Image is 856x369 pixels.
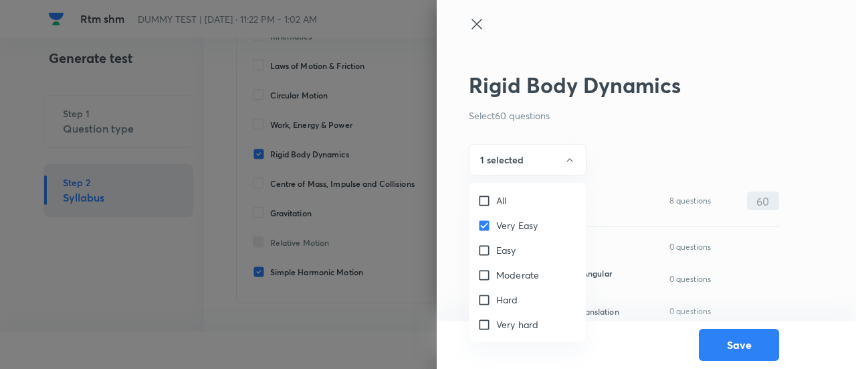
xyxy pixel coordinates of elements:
[496,268,539,282] span: Moderate
[496,293,518,307] span: Hard
[496,194,506,208] span: All
[496,218,538,232] span: Very Easy
[496,243,516,257] span: Easy
[496,317,538,331] span: Very hard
